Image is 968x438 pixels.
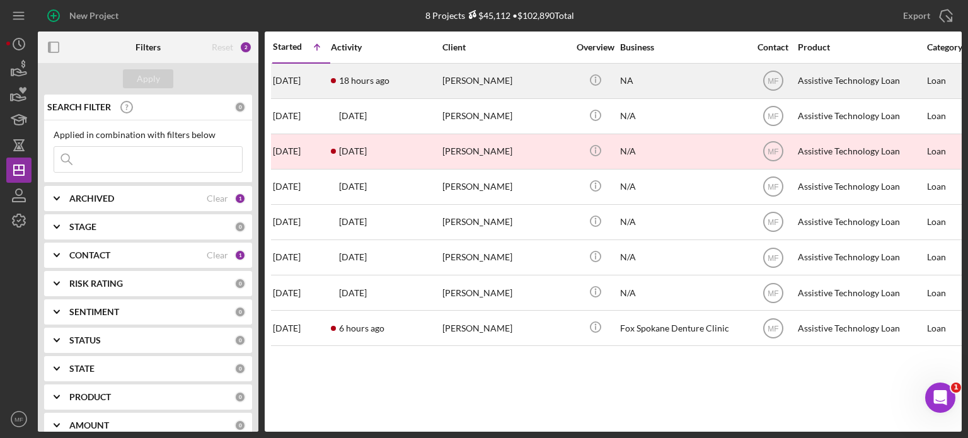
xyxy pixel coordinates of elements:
div: Assistive Technology Loan [798,276,924,309]
div: Assistive Technology Loan [798,205,924,239]
div: $45,112 [465,10,510,21]
button: Export [890,3,962,28]
button: New Project [38,3,131,28]
div: Apply [137,69,160,88]
button: MF [6,406,32,432]
div: N/A [620,135,746,168]
b: STATE [69,364,95,374]
div: [DATE] [273,241,330,274]
div: [PERSON_NAME] [442,241,568,274]
time: 2025-09-07 02:02 [339,252,367,262]
div: New Project [69,3,118,28]
div: 1 [234,193,246,204]
text: MF [768,183,778,192]
div: [PERSON_NAME] [442,205,568,239]
div: 0 [234,363,246,374]
text: MF [768,77,778,86]
div: Contact [749,42,797,52]
div: Overview [572,42,619,52]
iframe: Intercom live chat [925,383,955,413]
div: Assistive Technology Loan [798,64,924,98]
b: STAGE [69,222,96,232]
span: 1 [951,383,961,393]
div: 2 [239,41,252,54]
div: Assistive Technology Loan [798,170,924,204]
div: [PERSON_NAME] [442,100,568,133]
button: Apply [123,69,173,88]
div: [DATE] [273,170,330,204]
div: Assistive Technology Loan [798,311,924,345]
div: Activity [331,42,441,52]
time: 2025-09-11 16:43 [339,323,384,333]
div: N/A [620,100,746,133]
text: MF [768,218,778,227]
div: [DATE] [273,205,330,239]
b: RISK RATING [69,279,123,289]
div: Clear [207,250,228,260]
div: Export [903,3,930,28]
div: Assistive Technology Loan [798,100,924,133]
time: 2025-09-10 16:13 [339,288,367,298]
div: 0 [234,391,246,403]
div: Started [273,42,302,52]
time: 2025-09-06 08:47 [339,217,367,227]
div: [PERSON_NAME] [442,170,568,204]
div: Product [798,42,924,52]
div: [PERSON_NAME] [442,276,568,309]
div: 0 [234,306,246,318]
b: PRODUCT [69,392,111,402]
div: [DATE] [273,64,330,98]
div: 1 [234,250,246,261]
div: Fox Spokane Denture Clinic [620,311,746,345]
text: MF [14,416,23,423]
text: MF [768,253,778,262]
b: STATUS [69,335,101,345]
text: MF [768,289,778,297]
div: 0 [234,420,246,431]
text: MF [768,324,778,333]
b: CONTACT [69,250,110,260]
div: N/A [620,276,746,309]
div: 0 [234,221,246,233]
time: 2025-09-11 04:11 [339,76,389,86]
b: AMOUNT [69,420,109,430]
div: 0 [234,101,246,113]
div: [PERSON_NAME] [442,64,568,98]
b: ARCHIVED [69,193,114,204]
div: Reset [212,42,233,52]
div: N/A [620,205,746,239]
div: Assistive Technology Loan [798,241,924,274]
div: [DATE] [273,135,330,168]
div: Client [442,42,568,52]
div: [DATE] [273,100,330,133]
div: Applied in combination with filters below [54,130,243,140]
b: Filters [135,42,161,52]
div: N/A [620,241,746,274]
div: [DATE] [273,276,330,309]
div: [PERSON_NAME] [442,135,568,168]
div: Clear [207,193,228,204]
b: SEARCH FILTER [47,102,111,112]
div: 8 Projects • $102,890 Total [425,10,574,21]
text: MF [768,112,778,121]
div: [PERSON_NAME] [442,311,568,345]
div: 0 [234,335,246,346]
time: 2025-09-04 23:50 [339,182,367,192]
div: Business [620,42,746,52]
time: 2025-09-10 00:35 [339,146,367,156]
div: [DATE] [273,311,330,345]
div: N/A [620,170,746,204]
time: 2025-09-03 06:18 [339,111,367,121]
div: Assistive Technology Loan [798,135,924,168]
div: 0 [234,278,246,289]
text: MF [768,147,778,156]
b: SENTIMENT [69,307,119,317]
div: NA [620,64,746,98]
